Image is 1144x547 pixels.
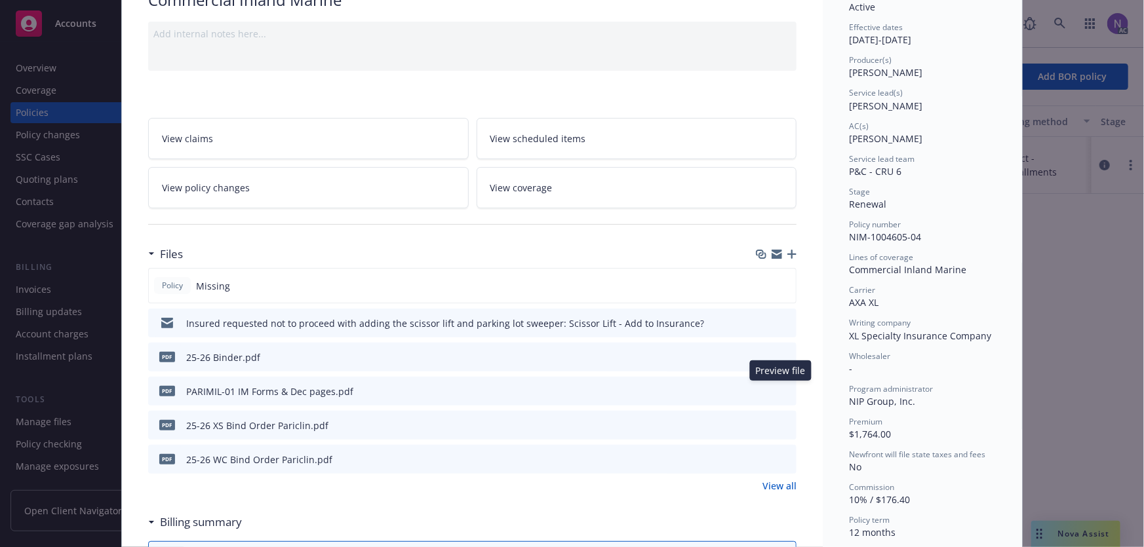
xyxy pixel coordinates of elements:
a: View coverage [477,167,797,208]
span: Service lead team [849,153,915,164]
span: [PERSON_NAME] [849,66,922,79]
h3: Files [160,246,183,263]
span: Policy number [849,219,901,230]
span: Policy [159,280,186,292]
span: NIM-1004605-04 [849,231,921,243]
span: Premium [849,416,882,427]
span: Effective dates [849,22,903,33]
button: download file [759,350,769,364]
div: 25-26 XS Bind Order Pariclin.pdf [186,419,328,432]
button: preview file [779,316,791,330]
div: [DATE] - [DATE] [849,22,996,47]
span: Producer(s) [849,54,892,66]
div: 25-26 Binder.pdf [186,350,260,364]
span: Newfront will file state taxes and fees [849,449,985,460]
button: preview file [779,350,791,364]
div: Billing summary [148,514,242,531]
span: View claims [162,132,213,145]
button: download file [759,419,769,432]
span: Stage [849,186,870,197]
span: Wholesaler [849,350,890,362]
span: pdf [159,454,175,464]
button: download file [759,316,769,330]
span: $1,764.00 [849,428,891,440]
a: View policy changes [148,167,469,208]
span: Renewal [849,198,886,210]
span: pdf [159,352,175,362]
span: View coverage [490,181,553,195]
a: View scheduled items [477,118,797,159]
span: Lines of coverage [849,252,913,263]
span: Active [849,1,875,13]
span: [PERSON_NAME] [849,132,922,145]
span: Service lead(s) [849,87,903,98]
span: AXA XL [849,296,878,309]
span: Program administrator [849,383,933,394]
a: View claims [148,118,469,159]
span: pdf [159,420,175,430]
span: Policy term [849,514,890,525]
span: AC(s) [849,121,869,132]
span: Writing company [849,317,911,328]
div: Files [148,246,183,263]
span: pdf [159,386,175,396]
button: preview file [779,419,791,432]
span: No [849,461,861,473]
a: View all [762,479,797,493]
span: 12 months [849,526,896,538]
span: P&C - CRU 6 [849,165,901,178]
div: Commercial Inland Marine [849,263,996,276]
span: XL Specialty Insurance Company [849,330,991,342]
div: Insured requested not to proceed with adding the scissor lift and parking lot sweeper: Scissor Li... [186,316,704,330]
span: View scheduled items [490,132,586,145]
div: Preview file [750,360,812,381]
div: PARIMIL-01 IM Forms & Dec pages.pdf [186,385,353,398]
div: Add internal notes here... [153,27,791,41]
button: download file [759,453,769,466]
button: preview file [779,453,791,466]
span: Missing [196,279,230,293]
span: 10% / $176.40 [849,493,910,506]
h3: Billing summary [160,514,242,531]
span: Carrier [849,284,875,295]
span: View policy changes [162,181,250,195]
span: - [849,362,852,375]
button: download file [756,385,766,398]
button: preview file [777,385,791,398]
span: Commission [849,481,894,493]
span: [PERSON_NAME] [849,100,922,112]
span: NIP Group, Inc. [849,395,915,407]
div: 25-26 WC Bind Order Pariclin.pdf [186,453,332,466]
